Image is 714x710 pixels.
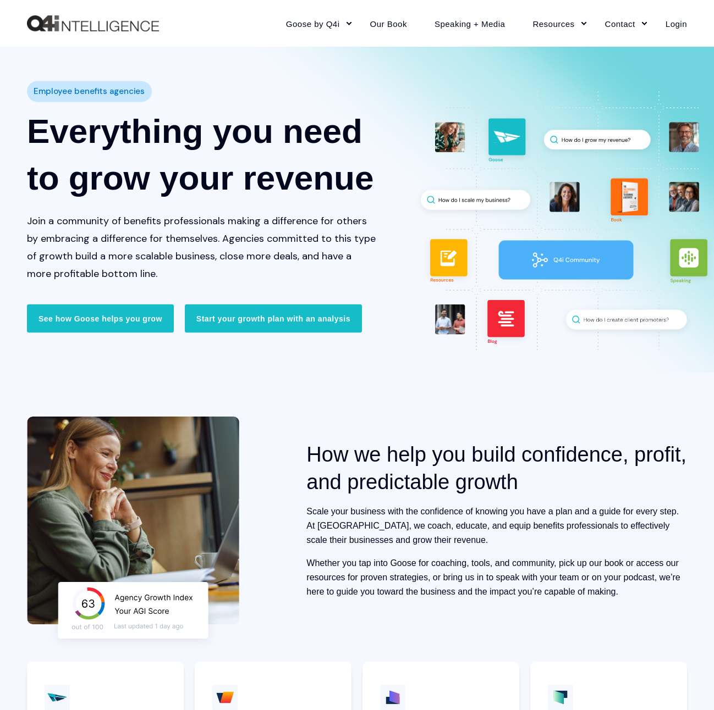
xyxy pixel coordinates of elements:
h2: How we help you build confidence, profit, and predictable growth [306,441,687,496]
img: Woman smiling looking at her laptop with a floating graphic displaying Agency Growth Index results [27,417,239,651]
p: Whether you tap into Goose for coaching, tools, and community, pick up our book or access our res... [306,556,687,599]
a: Back to Home [27,15,159,32]
p: Scale your business with the confidence of knowing you have a plan and a guide for every step. At... [306,504,687,547]
a: See how Goose helps you grow [27,304,174,333]
img: Q4intelligence, LLC logo [27,15,159,32]
span: Employee benefits agencies [34,84,145,99]
p: Join a community of benefits professionals making a difference for others by embracing a differen... [27,212,377,282]
a: Start your growth plan with an analysis [185,304,362,333]
h1: Everything you need to grow your revenue [27,108,377,201]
